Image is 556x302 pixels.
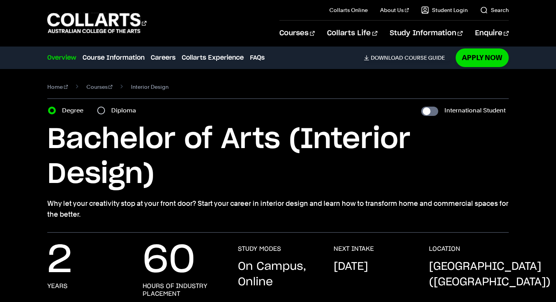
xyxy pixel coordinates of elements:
[151,53,176,62] a: Careers
[390,21,463,46] a: Study Information
[480,6,509,14] a: Search
[456,48,509,67] a: Apply Now
[421,6,468,14] a: Student Login
[143,282,222,298] h3: hours of industry placement
[329,6,368,14] a: Collarts Online
[47,122,509,192] h1: Bachelor of Arts (Interior Design)
[371,54,403,61] span: Download
[182,53,244,62] a: Collarts Experience
[238,245,281,253] h3: STUDY MODES
[131,81,169,92] span: Interior Design
[279,21,315,46] a: Courses
[47,245,72,276] p: 2
[47,198,509,220] p: Why let your creativity stop at your front door? Start your career in interior design and learn h...
[429,259,551,290] p: [GEOGRAPHIC_DATA] ([GEOGRAPHIC_DATA])
[334,259,368,274] p: [DATE]
[83,53,145,62] a: Course Information
[380,6,409,14] a: About Us
[143,245,195,276] p: 60
[475,21,509,46] a: Enquire
[47,53,76,62] a: Overview
[86,81,113,92] a: Courses
[111,105,141,116] label: Diploma
[364,54,451,61] a: DownloadCourse Guide
[47,81,68,92] a: Home
[238,259,318,290] p: On Campus, Online
[62,105,88,116] label: Degree
[47,282,67,290] h3: years
[250,53,265,62] a: FAQs
[429,245,460,253] h3: LOCATION
[47,12,146,34] div: Go to homepage
[327,21,377,46] a: Collarts Life
[334,245,374,253] h3: NEXT INTAKE
[444,105,506,116] label: International Student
